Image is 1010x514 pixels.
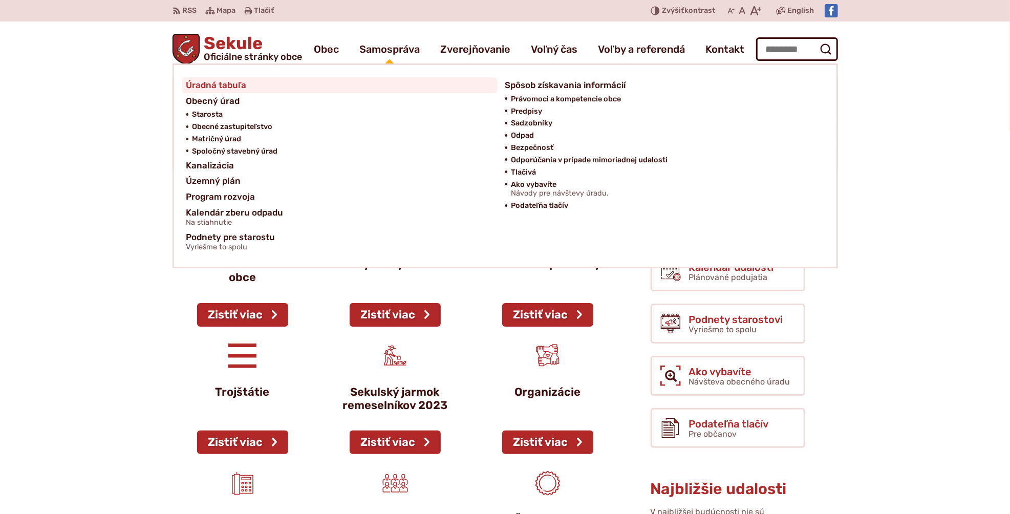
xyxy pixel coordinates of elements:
[186,173,241,189] span: Územný plán
[192,145,493,158] a: Spoločný stavebný úrad
[185,258,300,285] p: História a kronika obce
[511,105,543,118] span: Predpisy
[825,4,838,17] img: Prejsť na Facebook stránku
[186,93,240,109] span: Obecný úrad
[511,166,536,179] span: Tlačivá
[651,304,805,344] a: Podnety starostovi Vyriešme to spolu
[173,34,303,65] a: Logo Sekule, prejsť na domovskú stránku.
[511,179,609,200] span: Ako vybavíte
[689,314,783,325] span: Podnety starostovi
[662,7,715,15] span: kontrast
[511,130,534,142] span: Odpad
[186,219,284,227] span: Na stiahnutie
[337,385,453,413] p: Sekulský jarmok remeselníkov 2023
[651,251,805,291] a: Kalendár udalostí Plánované podujatia
[186,189,255,205] span: Program rozvoja
[186,205,493,230] a: Kalendár zberu odpaduNa stiahnutie
[192,133,493,145] a: Matričný úrad
[314,35,339,63] a: Obec
[689,429,737,439] span: Pre občanov
[511,200,812,212] a: Podateľňa tlačív
[186,189,493,205] a: Program rozvoja
[511,117,812,130] a: Sadzobníky
[186,158,234,174] span: Kanalizácia
[173,34,200,65] img: Prejsť na domovskú stránku
[689,272,768,282] span: Plánované podujatia
[186,77,247,93] span: Úradná tabuľa
[511,154,812,166] a: Odporúčania v prípade mimoriadnej udalosti
[689,366,790,377] span: Ako vybavíte
[511,189,609,198] span: Návody pre návštevy úradu.
[440,35,510,63] a: Zverejňovanie
[192,133,242,145] span: Matričný úrad
[192,109,493,121] a: Starosta
[651,356,805,396] a: Ako vybavíte Návšteva obecného úradu
[192,109,223,121] span: Starosta
[192,121,273,133] span: Obecné zastupiteľstvo
[186,173,493,189] a: Územný plán
[192,145,278,158] span: Spoločný stavebný úrad
[186,243,275,251] span: Vyriešme to spolu
[689,262,774,273] span: Kalendár udalostí
[490,385,606,399] p: Organizácie
[511,200,569,212] span: Podateľňa tlačív
[186,93,493,109] a: Obecný úrad
[186,158,493,174] a: Kanalizácia
[662,6,684,15] span: Zvýšiť
[186,77,493,93] a: Úradná tabuľa
[502,431,593,454] a: Zistiť viac
[689,377,790,387] span: Návšteva obecného úradu
[505,77,812,93] a: Spôsob získavania informácií
[359,35,420,63] a: Samospráva
[651,408,805,448] a: Podateľňa tlačív Pre občanov
[200,35,302,61] span: Sekule
[786,5,816,17] a: English
[651,481,805,498] h3: Najbližšie udalosti
[689,418,769,430] span: Podateľňa tlačív
[788,5,814,17] span: English
[186,229,275,254] span: Podnety pre starostu
[192,121,493,133] a: Obecné zastupiteľstvo
[186,229,812,254] a: Podnety pre starostuVyriešme to spolu
[197,431,288,454] a: Zistiť viac
[598,35,685,63] a: Voľby a referendá
[511,93,812,105] a: Právomoci a kompetencie obce
[350,303,441,327] a: Zistiť viac
[511,93,621,105] span: Právomoci a kompetencie obce
[183,5,197,17] span: RSS
[204,52,302,61] span: Oficiálne stránky obce
[511,105,812,118] a: Predpisy
[350,431,441,454] a: Zistiť viac
[511,179,812,200] a: Ako vybavíteNávody pre návštevy úradu.
[186,205,284,230] span: Kalendár zberu odpadu
[689,325,757,334] span: Vyriešme to spolu
[511,130,812,142] a: Odpad
[511,154,668,166] span: Odporúčania v prípade mimoriadnej udalosti
[197,303,288,327] a: Zistiť viac
[511,142,812,154] a: Bezpečnosť
[705,35,744,63] a: Kontakt
[511,166,812,179] a: Tlačivá
[254,7,274,15] span: Tlačiť
[502,303,593,327] a: Zistiť viac
[511,117,553,130] span: Sadzobníky
[185,385,300,399] p: Trojštátie
[511,142,554,154] span: Bezpečnosť
[531,35,577,63] a: Voľný čas
[217,5,236,17] span: Mapa
[505,77,626,93] span: Spôsob získavania informácií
